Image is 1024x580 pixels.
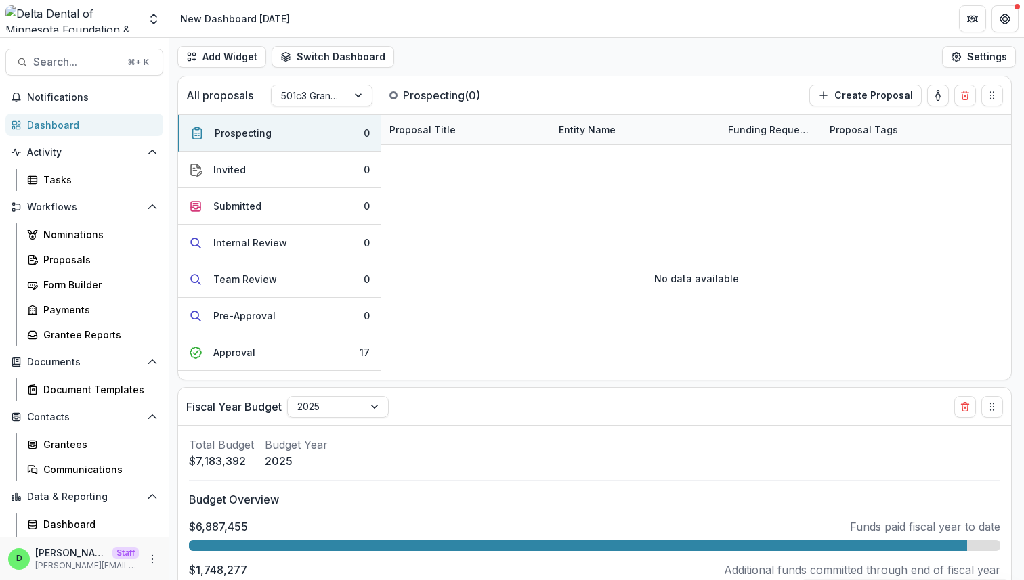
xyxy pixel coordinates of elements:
div: Internal Review [213,236,287,250]
button: Team Review0 [178,261,381,298]
div: Payments [43,303,152,317]
div: Approval [213,345,255,359]
div: Tasks [43,173,152,187]
div: Proposal Title [381,115,551,144]
p: Additional funds committed through end of fiscal year [724,562,1000,578]
div: Proposal Tags [822,122,906,137]
p: Budget Overview [189,491,1000,508]
span: Data & Reporting [27,491,142,503]
div: Pre-Approval [213,309,276,323]
div: Proposal Tags [822,115,991,144]
button: Settings [942,46,1016,68]
div: Prospecting [215,126,272,140]
nav: breadcrumb [175,9,295,28]
a: Form Builder [22,273,163,296]
div: 0 [364,162,370,177]
p: Prospecting ( 0 ) [403,87,505,104]
a: Dashboard [5,114,163,136]
div: Invited [213,162,246,177]
button: Open entity switcher [144,5,163,32]
button: Open Contacts [5,406,163,428]
span: Notifications [27,92,158,104]
button: Open Workflows [5,196,163,218]
span: Contacts [27,411,142,423]
p: [PERSON_NAME][EMAIL_ADDRESS][DOMAIN_NAME] [35,560,139,572]
button: Open Activity [5,141,163,163]
div: Proposal Title [381,122,464,137]
p: Budget Year [265,437,328,453]
div: Entity Name [551,115,720,144]
div: 0 [364,236,370,250]
button: Delete card [954,396,976,418]
button: Switch Dashboard [272,46,394,68]
p: 2025 [265,453,328,469]
button: Open Documents [5,351,163,373]
button: Internal Review0 [178,225,381,261]
div: Funding Requested [720,122,822,137]
button: Notifications [5,87,163,108]
span: Activity [27,147,142,158]
div: 0 [364,272,370,286]
p: Funds paid fiscal year to date [850,518,1000,535]
div: 0 [364,199,370,213]
p: Total Budget [189,437,254,453]
a: Tasks [22,169,163,191]
button: Approval17 [178,334,381,371]
div: Proposals [43,252,152,267]
a: Proposals [22,248,163,271]
div: Team Review [213,272,277,286]
button: Get Help [991,5,1019,32]
button: Create Proposal [809,85,922,106]
div: New Dashboard [DATE] [180,12,290,26]
a: Nominations [22,223,163,246]
a: Grantees [22,433,163,455]
p: Staff [112,547,139,559]
a: Document Templates [22,378,163,401]
div: 0 [364,309,370,323]
a: Dashboard [22,513,163,535]
div: Funding Requested [720,115,822,144]
span: Documents [27,357,142,368]
div: Grantee Reports [43,328,152,342]
div: Dashboard [43,517,152,531]
button: Add Widget [177,46,266,68]
div: Entity Name [551,122,624,137]
p: Fiscal Year Budget [186,399,282,415]
p: All proposals [186,87,253,104]
button: Submitted0 [178,188,381,225]
p: $7,183,392 [189,453,254,469]
button: Invited0 [178,152,381,188]
div: Communications [43,462,152,476]
button: Prospecting0 [178,115,381,152]
button: More [144,551,161,567]
div: Submitted [213,199,261,213]
p: [PERSON_NAME] [35,545,107,560]
div: 17 [360,345,370,359]
div: Grantees [43,437,152,451]
button: Open Data & Reporting [5,486,163,508]
span: Search... [33,55,119,68]
button: Pre-Approval0 [178,298,381,334]
p: $6,887,455 [189,518,248,535]
span: Workflows [27,202,142,213]
button: Partners [959,5,986,32]
button: Drag [981,396,1003,418]
a: Grantee Reports [22,324,163,346]
div: Divyansh [16,554,22,563]
button: Search... [5,49,163,76]
div: Form Builder [43,277,152,292]
div: 0 [364,126,370,140]
div: Nominations [43,227,152,242]
a: Communications [22,458,163,481]
button: toggle-assigned-to-me [927,85,949,106]
p: No data available [654,271,739,286]
div: ⌘ + K [125,55,152,70]
a: Payments [22,298,163,321]
button: Drag [981,85,1003,106]
img: Delta Dental of Minnesota Foundation & Community Giving logo [5,5,139,32]
p: $1,748,277 [189,562,247,578]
